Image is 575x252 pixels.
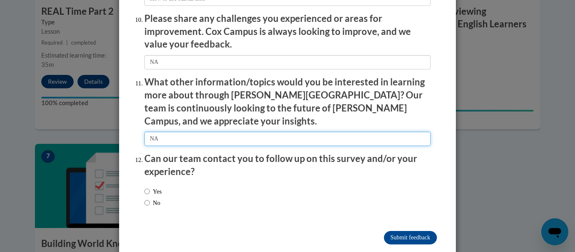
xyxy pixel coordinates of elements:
label: Yes [144,187,162,196]
input: Submit feedback [384,231,437,244]
label: No [144,198,160,207]
p: Can our team contact you to follow up on this survey and/or your experience? [144,152,431,178]
p: What other information/topics would you be interested in learning more about through [PERSON_NAME... [144,76,431,127]
input: No [144,198,150,207]
input: Yes [144,187,150,196]
p: Please share any challenges you experienced or areas for improvement. Cox Campus is always lookin... [144,12,431,51]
